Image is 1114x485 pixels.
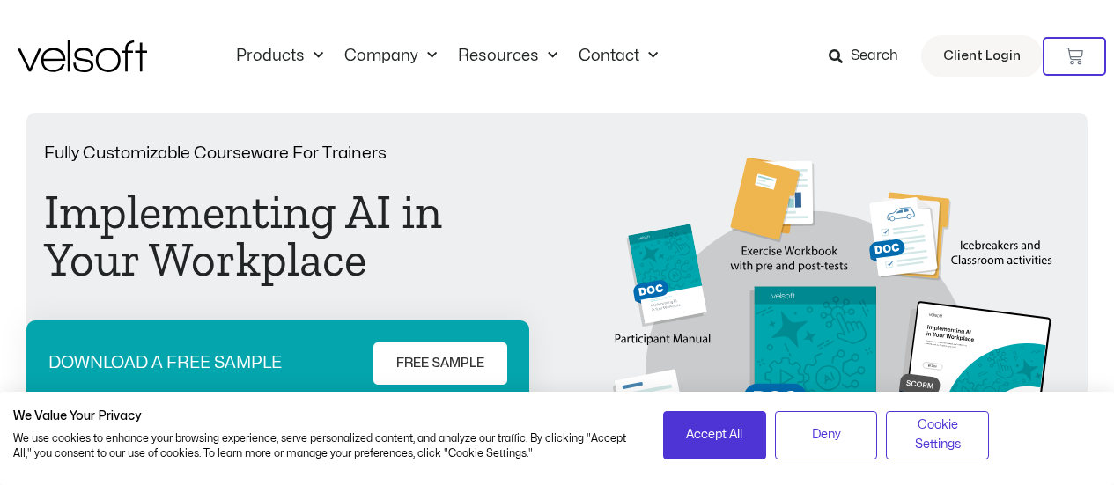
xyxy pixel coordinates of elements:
a: Search [829,41,911,71]
p: Fully Customizable Courseware For Trainers [44,145,501,162]
span: FREE SAMPLE [396,353,484,374]
p: DOWNLOAD A FREE SAMPLE [48,355,282,371]
h1: Implementing AI in Your Workplace [44,188,501,283]
a: Client Login [921,35,1043,77]
img: Velsoft Training Materials [18,40,147,72]
iframe: chat widget [890,446,1105,485]
span: Cookie Settings [897,415,978,455]
p: We use cookies to enhance your browsing experience, serve personalized content, and analyze our t... [13,431,637,461]
span: Accept All [686,425,742,445]
a: ProductsMenu Toggle [225,47,334,66]
a: CompanyMenu Toggle [334,47,447,66]
span: Deny [812,425,841,445]
span: Search [851,45,898,68]
h2: We Value Your Privacy [13,408,637,424]
a: FREE SAMPLE [373,342,507,385]
button: Deny all cookies [775,411,878,459]
nav: Menu [225,47,668,66]
a: ContactMenu Toggle [568,47,668,66]
button: Adjust cookie preferences [886,411,989,459]
button: Accept all cookies [663,411,766,459]
span: Client Login [943,45,1021,68]
a: ResourcesMenu Toggle [447,47,568,66]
